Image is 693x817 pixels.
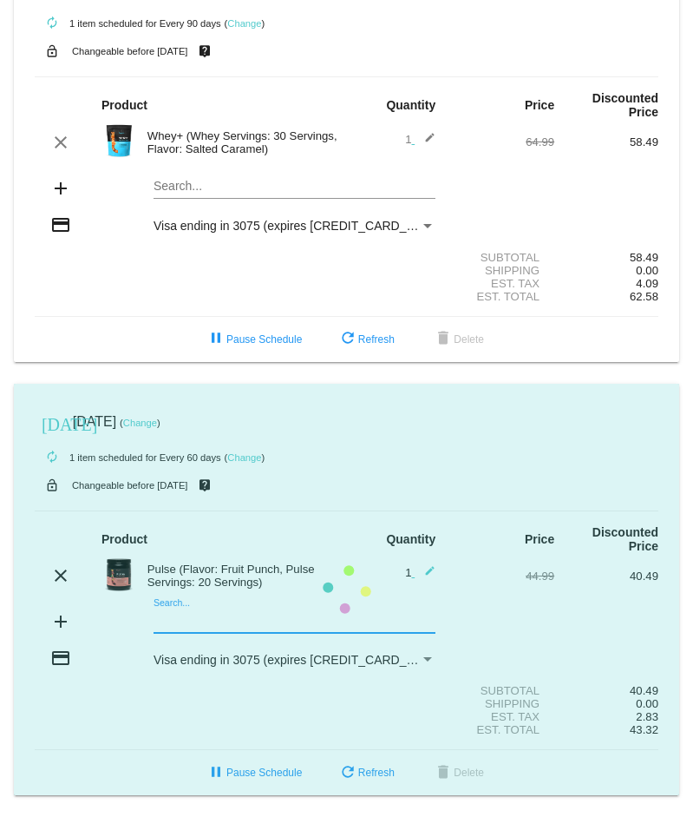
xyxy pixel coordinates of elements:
mat-icon: clear [50,132,71,153]
mat-icon: delete [433,329,454,350]
strong: Product [101,98,147,112]
mat-icon: lock_open [42,40,62,63]
mat-icon: add [50,178,71,199]
div: 58.49 [554,251,658,264]
span: Delete [433,333,484,346]
span: 62.58 [630,290,658,303]
button: Delete [419,324,498,355]
button: Pause Schedule [192,324,316,355]
strong: Discounted Price [592,91,658,119]
button: Refresh [324,324,409,355]
div: Shipping [450,264,554,277]
small: Changeable before [DATE] [72,46,188,56]
mat-icon: pause [206,329,226,350]
mat-icon: refresh [337,329,358,350]
input: Search... [154,180,435,194]
span: Pause Schedule [206,333,302,346]
mat-icon: credit_card [50,214,71,235]
a: Change [227,18,261,29]
mat-icon: autorenew [42,13,62,34]
span: Refresh [337,333,395,346]
span: 0.00 [636,264,658,277]
div: 58.49 [554,135,658,148]
strong: Quantity [386,98,435,112]
div: Est. Tax [450,277,554,290]
span: Visa ending in 3075 (expires [CREDIT_CARD_DATA]) [154,219,444,233]
div: 64.99 [450,135,554,148]
div: Subtotal [450,251,554,264]
small: 1 item scheduled for Every 90 days [35,18,221,29]
mat-icon: edit [415,132,435,153]
span: 4.09 [636,277,658,290]
img: Image-1-Carousel-Whey-2lb-Salted-Caramel-no-badge.png [101,123,136,158]
mat-select: Payment Method [154,219,435,233]
div: Whey+ (Whey Servings: 30 Servings, Flavor: Salted Caramel) [139,129,347,155]
span: 1 [405,133,435,146]
mat-icon: live_help [194,40,215,63]
div: Est. Total [450,290,554,303]
strong: Price [525,98,554,112]
small: ( ) [225,18,265,29]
